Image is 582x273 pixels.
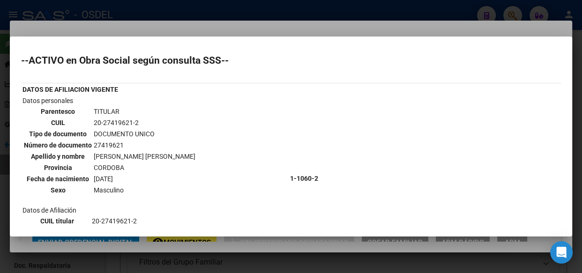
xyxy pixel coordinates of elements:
th: Tipo de documento [23,129,92,139]
th: Fecha de nacimiento [23,174,92,184]
th: CUIL titular [23,216,90,226]
td: CORDOBA [93,162,196,173]
td: Masculino [93,185,196,195]
th: Sexo [23,185,92,195]
th: Número de documento [23,140,92,150]
td: DOCUMENTO UNICO [93,129,196,139]
h2: --ACTIVO en Obra Social según consulta SSS-- [21,56,561,65]
th: CUIL [23,118,92,128]
td: 20-27419621-2 [93,118,196,128]
th: Parentesco [23,106,92,117]
div: Open Intercom Messenger [550,241,573,264]
b: DATOS DE AFILIACION VIGENTE [22,86,118,93]
th: Apellido y nombre [23,151,92,162]
td: 27419621 [93,140,196,150]
td: [DATE] [93,174,196,184]
b: 1-1060-2 [290,175,318,182]
td: Datos personales Datos de Afiliación [22,96,289,261]
th: Provincia [23,162,92,173]
td: 20-27419621-2 [91,216,287,226]
td: [PERSON_NAME] [PERSON_NAME] [93,151,196,162]
td: TITULAR [93,106,196,117]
